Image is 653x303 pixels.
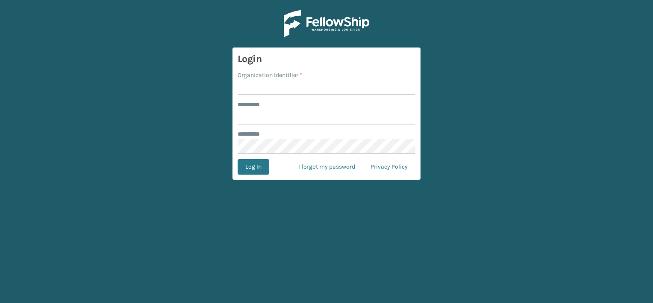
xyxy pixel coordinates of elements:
[291,159,363,175] a: I forgot my password
[284,10,369,37] img: Logo
[363,159,415,175] a: Privacy Policy
[238,71,302,80] label: Organization Identifier
[238,159,269,175] button: Log In
[238,53,415,65] h3: Login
